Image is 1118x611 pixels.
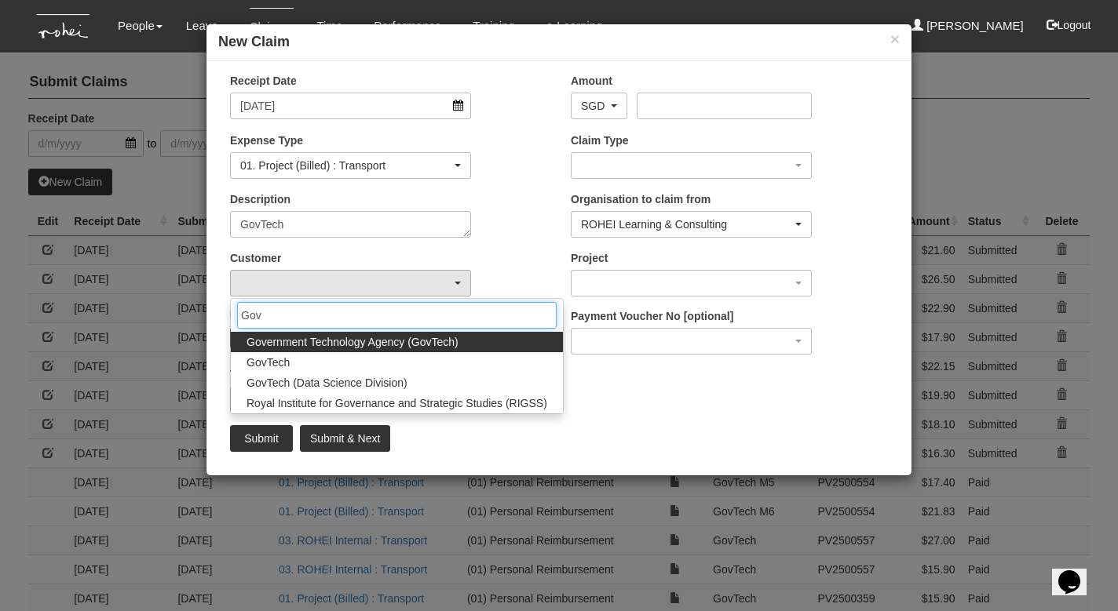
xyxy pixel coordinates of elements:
label: Claim Type [571,133,629,148]
button: × [890,31,900,47]
button: ROHEI Learning & Consulting [571,211,812,238]
div: ROHEI Learning & Consulting [581,216,792,232]
label: Customer [230,250,281,266]
label: Receipt Date [230,73,297,89]
input: Submit & Next [300,425,390,452]
b: New Claim [218,34,290,49]
input: d/m/yyyy [230,93,471,119]
div: 01. Project (Billed) : Transport [240,158,451,173]
input: Submit [230,425,293,452]
span: Royal Institute for Governance and Strategic Studies (RIGSS) [247,395,547,411]
button: SGD [571,93,627,119]
span: GovTech (Data Science Division) [247,375,407,391]
div: SGD [581,98,608,114]
input: Search [237,302,557,329]
iframe: chat widget [1052,548,1102,595]
span: Government Technology Agency (GovTech) [247,334,459,350]
label: Project [571,250,608,266]
label: Description [230,191,290,207]
span: GovTech [247,355,290,370]
label: Amount [571,73,612,89]
label: Organisation to claim from [571,191,711,207]
button: 01. Project (Billed) : Transport [230,152,471,179]
label: Payment Voucher No [optional] [571,308,733,324]
label: Expense Type [230,133,303,148]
